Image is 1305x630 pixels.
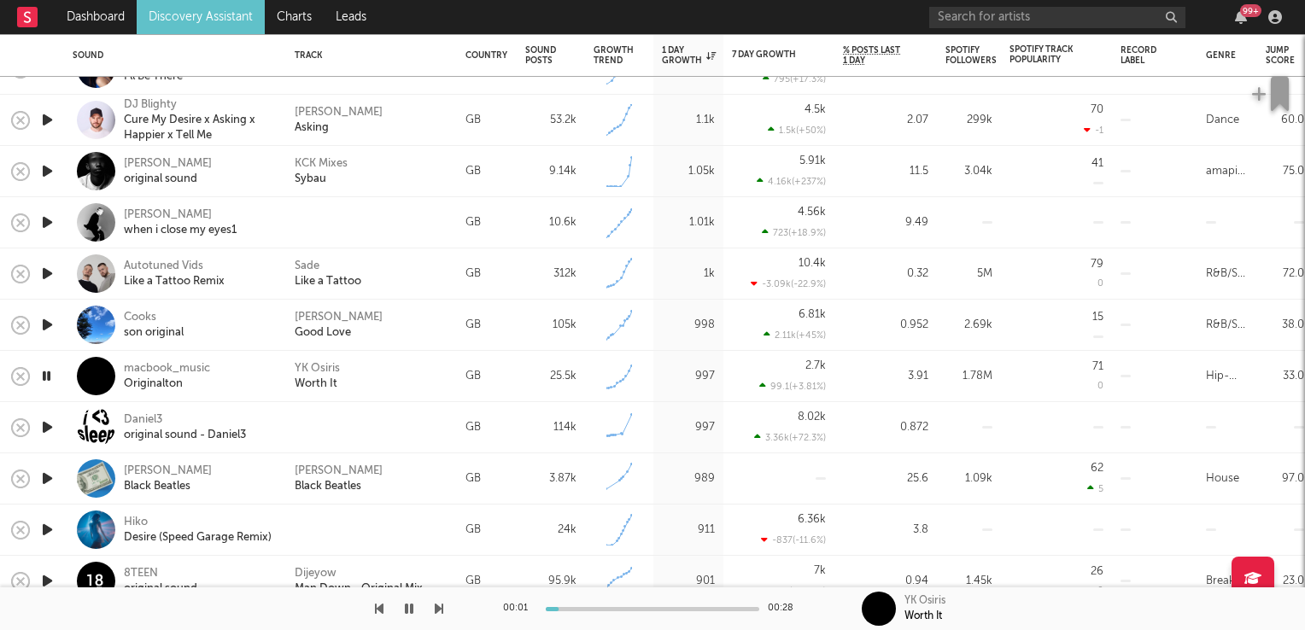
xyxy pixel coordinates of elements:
div: 41 [1091,158,1103,169]
div: 1k [662,264,715,284]
div: 9.49 [843,213,928,233]
div: 723 ( +18.9 % ) [762,227,826,238]
div: 60.0 [1266,110,1304,131]
a: DJ BlightyCure My Desire x Asking x Happier x Tell Me [124,97,273,143]
div: GB [465,161,481,182]
div: GB [465,571,481,592]
div: original sound [124,581,197,597]
div: R&B/Soul [1206,264,1249,284]
div: 312k [525,264,576,284]
div: Worth It [295,376,337,392]
div: R&B/Soul [1206,315,1249,335]
div: GB [465,366,481,387]
div: 1.1k [662,110,715,131]
div: Black Beatles [124,479,212,494]
div: GB [465,469,481,489]
div: macbook_music [124,361,210,376]
div: Growth Trend [594,45,636,66]
div: Country [465,50,507,61]
div: -837 ( -11.6 % ) [761,534,826,545]
a: Man Down - Original Mix [295,581,423,597]
a: [PERSON_NAME]when i close my eyes1 [124,207,237,238]
div: 1 Day Growth [662,45,716,66]
div: 4.5k [805,104,826,115]
div: GB [465,213,481,233]
div: Record Label [1121,45,1163,66]
div: Sound [73,50,269,61]
div: 1.05k [662,161,715,182]
a: macbook_musicOriginalton [124,361,210,392]
div: -1 [1084,125,1103,136]
a: Black Beatles [295,479,361,494]
div: 0 [1097,279,1103,289]
div: Hiko [124,515,272,530]
div: Sound Posts [525,45,556,66]
div: GB [465,264,481,284]
div: 2.69k [945,315,992,335]
div: Cooks [124,310,184,325]
div: 10.6k [525,213,576,233]
div: 6.81k [799,309,826,320]
a: [PERSON_NAME]original sound [124,156,212,187]
div: YK Osiris [904,593,945,609]
div: 00:01 [503,598,537,619]
div: 38.0 [1266,315,1304,335]
div: 71 [1092,361,1103,372]
div: 802 ( +12.9 % ) [761,586,826,597]
div: 8.02k [798,411,826,423]
div: 2.7k [805,360,826,371]
a: [PERSON_NAME] [295,105,383,120]
div: 2.11k ( +45 % ) [764,330,826,341]
div: 0.94 [843,571,928,592]
div: 72.0 [1266,264,1304,284]
div: Cure My Desire x Asking x Happier x Tell Me [124,113,273,143]
div: Sade [295,259,319,274]
div: 5 [1087,483,1103,494]
div: 24k [525,520,576,540]
div: GB [465,315,481,335]
a: HikoDesire (Speed Garage Remix) [124,515,272,545]
div: 23.0 [1266,571,1304,592]
div: 7k [814,565,826,576]
div: 95.9k [525,571,576,592]
div: Spotify Followers [945,45,997,66]
a: Sybau [295,172,326,187]
div: 3.04k [945,161,992,182]
a: Good Love [295,325,351,341]
div: 3.91 [843,366,928,387]
div: 25.5k [525,366,576,387]
div: Dance [1206,110,1239,131]
div: 0.32 [843,264,928,284]
a: Asking [295,120,329,136]
a: Cooksson original [124,310,184,341]
div: 299k [945,110,992,131]
div: 997 [662,366,715,387]
a: Dijeyow [295,566,336,581]
div: 3.87k [525,469,576,489]
button: 99+ [1235,10,1247,24]
div: 6.36k [798,514,826,525]
div: 11.5 [843,161,928,182]
div: 0.952 [843,315,928,335]
div: Track [295,50,440,61]
div: 10.4k [799,258,826,269]
div: 901 [662,571,715,592]
div: GB [465,520,481,540]
div: Spotify Track Popularity [1009,44,1078,65]
div: 1.09k [945,469,992,489]
div: 62 [1091,463,1103,474]
div: 1.78M [945,366,992,387]
div: 99 + [1240,4,1261,17]
a: Like a Tattoo [295,274,361,289]
div: 5.91k [799,155,826,166]
a: KCK Mixes [295,156,348,172]
div: son original [124,325,184,341]
div: -3.09k ( -22.9 % ) [751,278,826,289]
div: House [1206,469,1239,489]
div: 998 [662,315,715,335]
